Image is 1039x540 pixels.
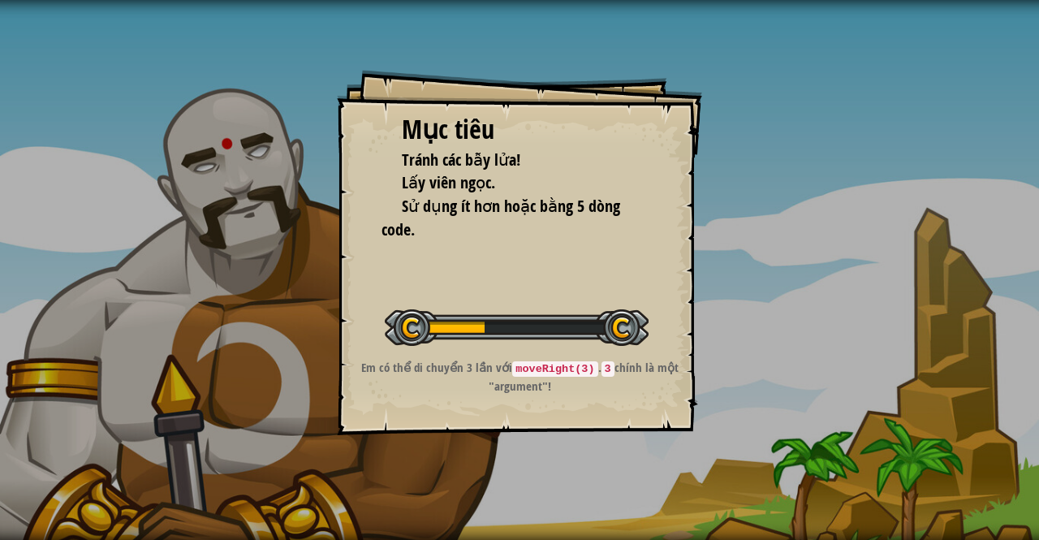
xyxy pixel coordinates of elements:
[601,361,614,377] code: 3
[382,195,620,240] span: Sử dụng ít hơn hoặc bằng 5 dòng code.
[402,171,495,193] span: Lấy viên ngọc.
[402,111,637,149] div: Mục tiêu
[357,359,683,395] p: Em có thể di chuyển 3 lần với . chính là một "argument"!
[512,361,597,377] code: moveRight(3)
[402,149,520,171] span: Tránh các bẫy lửa!
[382,195,633,241] li: Sử dụng ít hơn hoặc bằng 5 dòng code.
[382,149,633,172] li: Tránh các bẫy lửa!
[382,171,633,195] li: Lấy viên ngọc.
